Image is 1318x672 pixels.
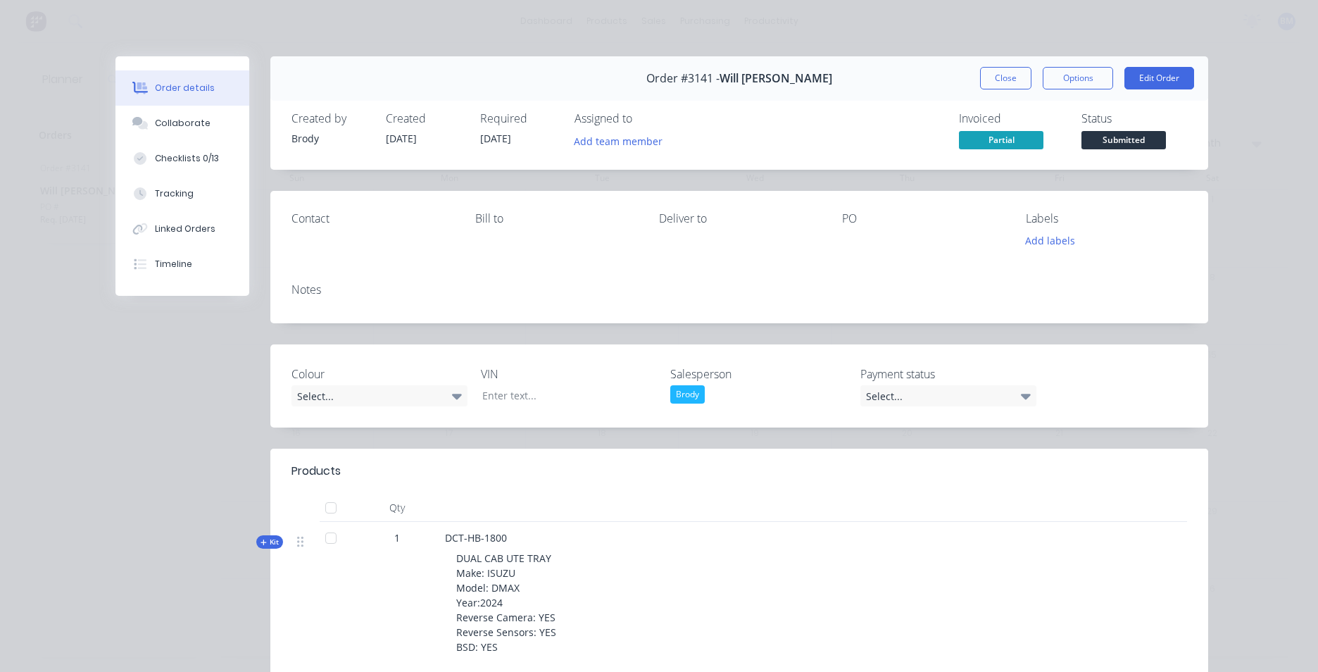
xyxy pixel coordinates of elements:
button: Close [980,67,1031,89]
span: [DATE] [386,132,417,145]
div: Status [1081,112,1187,125]
div: Select... [860,385,1036,406]
div: Brody [670,385,705,404]
div: Order details [155,82,215,94]
button: Add labels [1018,231,1083,250]
span: Kit [261,537,279,547]
div: Timeline [155,258,192,270]
div: Kit [256,535,283,549]
span: 1 [394,530,400,545]
button: Options [1043,67,1113,89]
div: Created [386,112,463,125]
button: Submitted [1081,131,1166,152]
button: Edit Order [1124,67,1194,89]
div: Collaborate [155,117,211,130]
div: Created by [291,112,369,125]
div: Contact [291,212,453,225]
button: Add team member [575,131,670,150]
label: Colour [291,366,467,382]
button: Tracking [115,176,249,211]
div: Products [291,463,341,480]
div: Tracking [155,187,194,200]
div: Brody [291,131,369,146]
button: Checklists 0/13 [115,141,249,176]
label: VIN [481,366,657,382]
span: DCT-HB-1800 [445,531,507,545]
span: Partial [959,131,1043,149]
div: Checklists 0/13 [155,152,219,165]
div: Notes [291,283,1187,297]
div: Deliver to [659,212,820,225]
div: Bill to [475,212,636,225]
div: Required [480,112,558,125]
button: Order details [115,70,249,106]
div: Linked Orders [155,223,215,235]
span: [DATE] [480,132,511,145]
div: Invoiced [959,112,1065,125]
div: Labels [1026,212,1187,225]
span: Submitted [1081,131,1166,149]
span: Order #3141 - [646,72,720,85]
label: Salesperson [670,366,846,382]
div: Select... [291,385,467,406]
span: Will [PERSON_NAME] [720,72,832,85]
label: Payment status [860,366,1036,382]
div: Qty [355,494,439,522]
button: Add team member [567,131,670,150]
div: PO [842,212,1003,225]
div: Assigned to [575,112,715,125]
button: Linked Orders [115,211,249,247]
button: Timeline [115,247,249,282]
button: Collaborate [115,106,249,141]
